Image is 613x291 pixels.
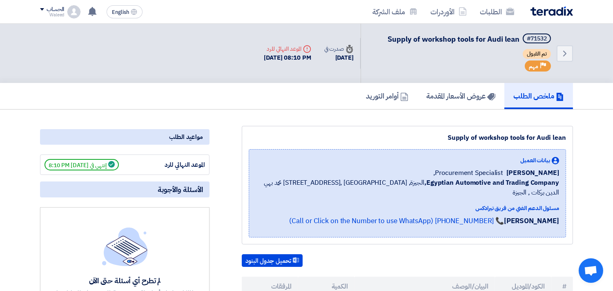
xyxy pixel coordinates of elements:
[579,258,603,283] div: Open chat
[249,133,566,143] div: Supply of workshop tools for Audi lean
[504,83,573,109] a: ملخص الطلب
[523,49,551,59] span: تم القبول
[529,63,538,70] span: مهم
[40,129,210,145] div: مواعيد الطلب
[504,216,559,226] strong: [PERSON_NAME]
[388,34,553,45] h5: Supply of workshop tools for Audi lean
[47,6,64,13] div: الحساب
[256,178,559,197] span: الجيزة, [GEOGRAPHIC_DATA] ,[STREET_ADDRESS] محمد بهي الدين بركات , الجيزة
[513,91,564,101] h5: ملخص الطلب
[107,5,143,18] button: English
[473,2,521,21] a: الطلبات
[264,45,311,53] div: الموعد النهائي للرد
[366,91,408,101] h5: أوامر التوريد
[242,254,303,267] button: تحميل جدول البنود
[366,2,424,21] a: ملف الشركة
[324,53,354,63] div: [DATE]
[417,83,504,109] a: عروض الأسعار المقدمة
[426,91,495,101] h5: عروض الأسعار المقدمة
[112,9,129,15] span: English
[520,156,550,165] span: بيانات العميل
[67,5,80,18] img: profile_test.png
[256,204,559,213] div: مسئول الدعم الفني من فريق تيرادكس
[424,178,559,188] b: Egyptian Automotive and Trading Company,
[424,2,473,21] a: الأوردرات
[506,168,559,178] span: [PERSON_NAME]
[531,7,573,16] img: Teradix logo
[388,34,519,45] span: Supply of workshop tools for Audi lean
[158,185,203,194] span: الأسئلة والأجوبة
[102,227,148,266] img: empty_state_list.svg
[324,45,354,53] div: صدرت في
[289,216,504,226] a: 📞 [PHONE_NUMBER] (Call or Click on the Number to use WhatsApp)
[45,159,119,170] span: إنتهي في [DATE] 8:10 PM
[56,276,194,285] div: لم تطرح أي أسئلة حتى الآن
[434,168,504,178] span: Procurement Specialist,
[264,53,311,63] div: [DATE] 08:10 PM
[527,36,547,42] div: #71532
[144,160,205,170] div: الموعد النهائي للرد
[357,83,417,109] a: أوامر التوريد
[40,13,64,17] div: Waleed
